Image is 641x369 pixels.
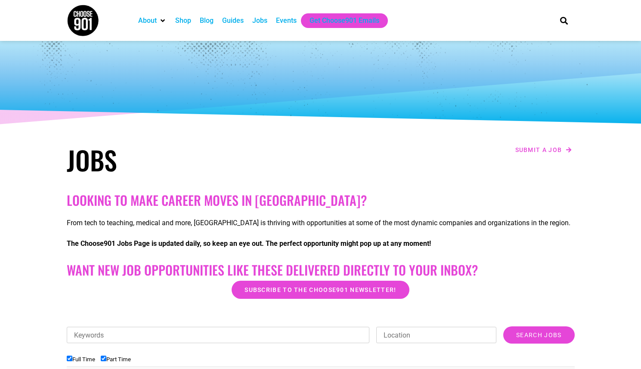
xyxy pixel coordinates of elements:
[503,326,574,344] input: Search Jobs
[175,16,191,26] a: Shop
[376,327,496,343] input: Location
[515,147,562,153] span: Submit a job
[101,356,131,363] label: Part Time
[245,287,396,293] span: Subscribe to the Choose901 newsletter!
[557,13,571,28] div: Search
[513,144,575,155] a: Submit a job
[138,16,157,26] a: About
[67,218,575,228] p: From tech to teaching, medical and more, [GEOGRAPHIC_DATA] is thriving with opportunities at some...
[310,16,379,26] a: Get Choose901 Emails
[101,356,106,361] input: Part Time
[200,16,214,26] a: Blog
[67,356,72,361] input: Full Time
[67,192,575,208] h2: Looking to make career moves in [GEOGRAPHIC_DATA]?
[67,144,316,175] h1: Jobs
[67,327,370,343] input: Keywords
[134,13,545,28] nav: Main nav
[222,16,244,26] a: Guides
[134,13,171,28] div: About
[252,16,267,26] a: Jobs
[67,262,575,278] h2: Want New Job Opportunities like these Delivered Directly to your Inbox?
[67,356,95,363] label: Full Time
[67,239,431,248] strong: The Choose901 Jobs Page is updated daily, so keep an eye out. The perfect opportunity might pop u...
[276,16,297,26] a: Events
[232,281,409,299] a: Subscribe to the Choose901 newsletter!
